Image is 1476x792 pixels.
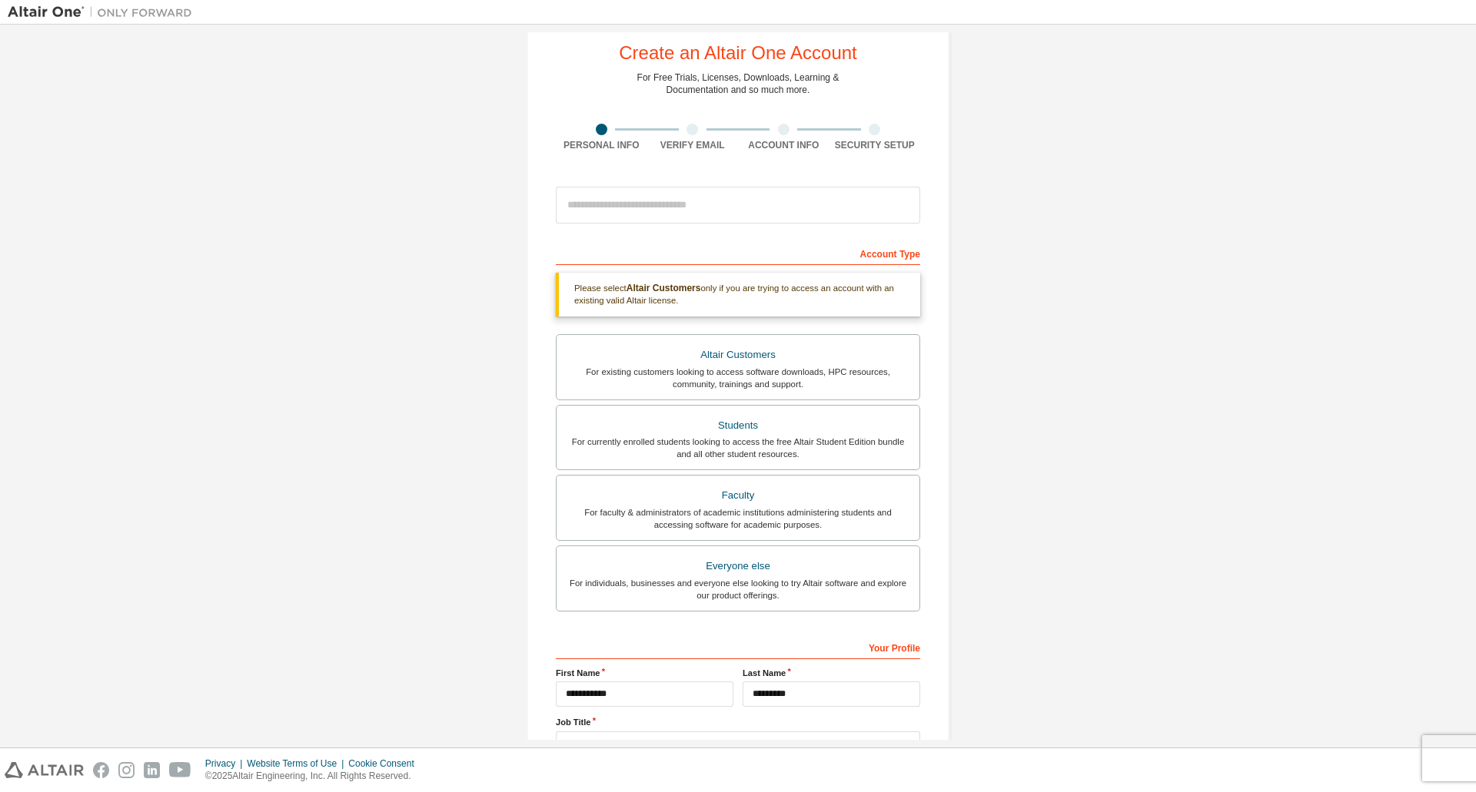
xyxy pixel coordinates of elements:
[205,757,247,770] div: Privacy
[637,71,839,96] div: For Free Trials, Licenses, Downloads, Learning & Documentation and so much more.
[247,757,348,770] div: Website Terms of Use
[619,44,857,62] div: Create an Altair One Account
[566,577,910,601] div: For individuals, businesses and everyone else looking to try Altair software and explore our prod...
[566,415,910,436] div: Students
[5,762,84,778] img: altair_logo.svg
[738,139,829,151] div: Account Info
[205,770,424,783] p: © 2025 Altair Engineering, Inc. All Rights Reserved.
[348,757,423,770] div: Cookie Consent
[556,635,920,659] div: Your Profile
[627,283,701,293] b: Altair Customers
[566,436,910,460] div: For currently enrolled students looking to access the free Altair Student Edition bundle and all ...
[566,506,910,531] div: For faculty & administrators of academic institutions administering students and accessing softwa...
[647,139,739,151] div: Verify Email
[556,139,647,151] div: Personal Info
[566,555,910,577] div: Everyone else
[93,762,109,778] img: facebook.svg
[566,344,910,366] div: Altair Customers
[169,762,191,778] img: youtube.svg
[8,5,200,20] img: Altair One
[118,762,135,778] img: instagram.svg
[566,485,910,506] div: Faculty
[556,240,920,265] div: Account Type
[144,762,160,778] img: linkedin.svg
[556,667,733,679] label: First Name
[829,139,921,151] div: Security Setup
[566,366,910,390] div: For existing customers looking to access software downloads, HPC resources, community, trainings ...
[743,667,920,679] label: Last Name
[556,273,920,316] div: Please select only if you are trying to access an account with an existing valid Altair license.
[556,716,920,728] label: Job Title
